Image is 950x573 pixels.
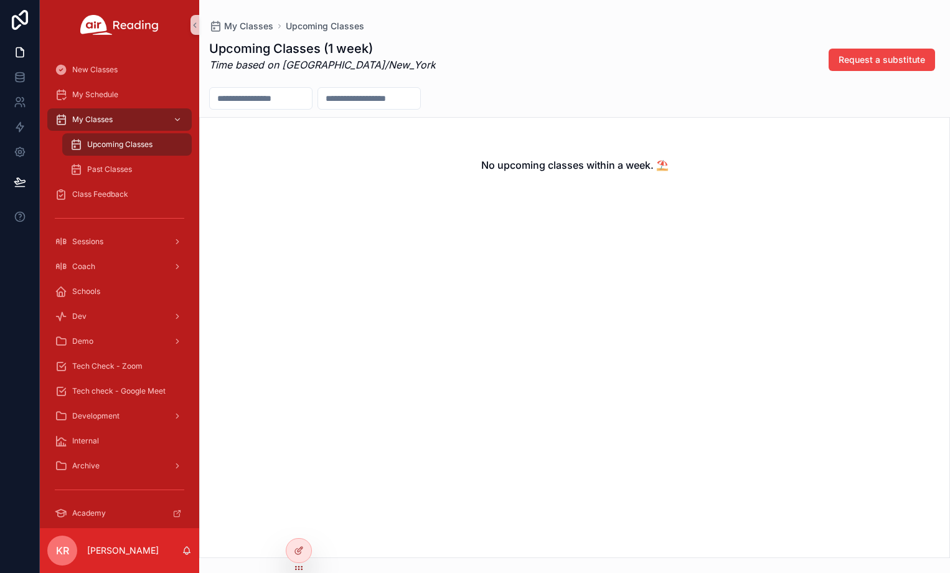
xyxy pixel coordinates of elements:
[72,90,118,100] span: My Schedule
[62,133,192,156] a: Upcoming Classes
[481,158,669,173] h2: No upcoming classes within a week. ⛱️
[72,386,166,396] span: Tech check - Google Meet
[87,544,159,557] p: [PERSON_NAME]
[56,543,69,558] span: KR
[40,50,199,528] div: scrollable content
[47,355,192,377] a: Tech Check - Zoom
[224,20,273,32] span: My Classes
[72,411,120,421] span: Development
[47,305,192,328] a: Dev
[72,65,118,75] span: New Classes
[47,430,192,452] a: Internal
[72,436,99,446] span: Internal
[47,83,192,106] a: My Schedule
[72,189,128,199] span: Class Feedback
[72,361,143,371] span: Tech Check - Zoom
[72,262,95,272] span: Coach
[47,255,192,278] a: Coach
[47,502,192,524] a: Academy
[87,164,132,174] span: Past Classes
[72,286,100,296] span: Schools
[87,140,153,149] span: Upcoming Classes
[47,280,192,303] a: Schools
[47,455,192,477] a: Archive
[72,311,87,321] span: Dev
[72,461,100,471] span: Archive
[209,59,436,71] em: Time based on [GEOGRAPHIC_DATA]/New_York
[72,237,103,247] span: Sessions
[286,20,364,32] a: Upcoming Classes
[47,108,192,131] a: My Classes
[47,183,192,206] a: Class Feedback
[47,330,192,353] a: Demo
[47,405,192,427] a: Development
[80,15,159,35] img: App logo
[72,508,106,518] span: Academy
[47,230,192,253] a: Sessions
[209,20,273,32] a: My Classes
[839,54,925,66] span: Request a substitute
[47,380,192,402] a: Tech check - Google Meet
[209,40,436,57] h1: Upcoming Classes (1 week)
[62,158,192,181] a: Past Classes
[829,49,935,71] button: Request a substitute
[47,59,192,81] a: New Classes
[72,336,93,346] span: Demo
[72,115,113,125] span: My Classes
